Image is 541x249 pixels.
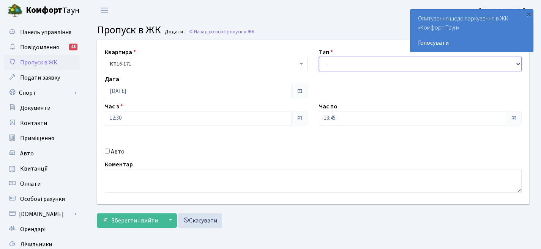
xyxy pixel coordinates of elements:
[26,4,62,16] b: Комфорт
[69,44,77,50] div: 48
[20,74,60,82] span: Подати заявку
[111,147,125,156] label: Авто
[20,180,41,188] span: Оплати
[20,58,57,67] span: Пропуск в ЖК
[20,119,47,127] span: Контакти
[4,85,80,100] a: Спорт
[110,60,117,68] b: КТ
[4,40,80,55] a: Повідомлення48
[163,29,185,35] small: Додати .
[410,9,533,52] div: Опитування щодо паркування в ЖК «Комфорт Таун»
[4,70,80,85] a: Подати заявку
[4,191,80,207] a: Особові рахунки
[20,240,52,249] span: Лічильники
[418,38,525,47] a: Голосувати
[95,4,114,17] button: Переключити навігацію
[105,160,133,169] label: Коментар
[4,55,80,70] a: Пропуск в ЖК
[20,195,65,203] span: Особові рахунки
[26,4,80,17] span: Таун
[4,116,80,131] a: Контакти
[319,48,333,57] label: Тип
[8,3,23,18] img: logo.png
[20,43,59,52] span: Повідомлення
[4,176,80,191] a: Оплати
[20,225,46,233] span: Орендарі
[97,213,163,228] button: Зберегти і вийти
[97,22,161,38] span: Пропуск в ЖК
[4,207,80,222] a: [DOMAIN_NAME]
[105,48,136,57] label: Квартира
[105,102,123,111] label: Час з
[189,28,255,35] a: Назад до всіхПропуск в ЖК
[4,25,80,40] a: Панель управління
[4,131,80,146] a: Приміщення
[20,28,71,36] span: Панель управління
[319,102,338,111] label: Час по
[20,164,48,173] span: Квитанції
[178,213,222,228] a: Скасувати
[224,28,255,35] span: Пропуск в ЖК
[4,146,80,161] a: Авто
[4,100,80,116] a: Документи
[110,60,298,68] span: <b>КТ</b>&nbsp;&nbsp;&nbsp;&nbsp;16-171
[4,161,80,176] a: Квитанції
[525,10,532,18] div: ×
[479,6,532,15] a: [PERSON_NAME] П.
[105,75,119,84] label: Дата
[20,104,50,112] span: Документи
[4,222,80,237] a: Орендарі
[20,134,54,143] span: Приміщення
[111,216,158,225] span: Зберегти і вийти
[20,149,34,158] span: Авто
[105,57,308,71] span: <b>КТ</b>&nbsp;&nbsp;&nbsp;&nbsp;16-171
